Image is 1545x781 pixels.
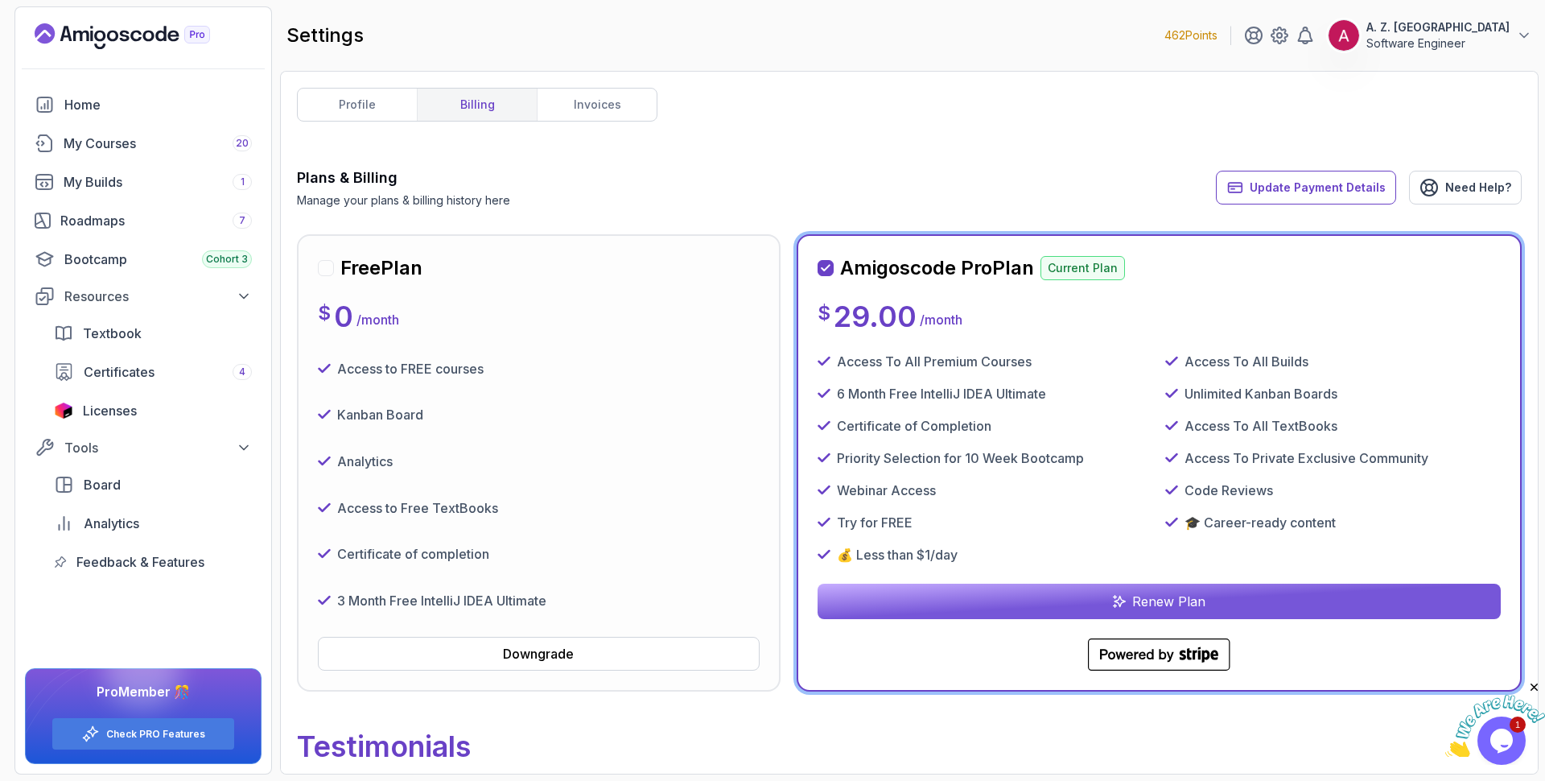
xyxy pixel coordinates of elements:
p: Access To All TextBooks [1184,416,1337,436]
button: Renew Plan [818,584,1501,619]
div: Downgrade [503,644,574,663]
p: 0 [334,300,353,333]
p: Access To All Builds [1184,352,1308,371]
button: Update Payment Details [1216,171,1396,205]
p: Unlimited Kanban Boards [1184,384,1337,403]
p: 29.00 [834,300,917,333]
span: Feedback & Features [76,552,204,572]
p: Access To Private Exclusive Community [1184,448,1428,468]
h3: Plans & Billing [297,167,510,189]
button: Downgrade [318,637,760,671]
a: billing [417,89,537,121]
p: Code Reviews [1184,481,1273,500]
span: Need Help? [1445,180,1511,196]
a: feedback [44,546,262,578]
p: Analytics [337,452,393,471]
p: 6 Month Free IntelliJ IDEA Ultimate [837,384,1046,403]
div: Resources [64,287,252,306]
a: Need Help? [1409,171,1522,205]
h2: Amigoscode Pro Plan [840,255,1034,281]
img: jetbrains icon [54,403,73,419]
p: Access To All Premium Courses [837,352,1032,371]
img: user profile image [1329,20,1359,51]
button: user profile imageA. Z. [GEOGRAPHIC_DATA]Software Engineer [1328,19,1532,52]
div: Home [64,95,252,114]
a: profile [298,89,417,121]
p: 🎓 Career-ready content [1184,513,1336,532]
p: $ [818,300,830,326]
div: Roadmaps [60,211,252,230]
a: Landing page [35,23,247,49]
a: home [25,89,262,121]
a: Check PRO Features [106,728,205,741]
p: Manage your plans & billing history here [297,192,510,209]
a: analytics [44,507,262,539]
span: 7 [239,214,245,227]
span: Certificates [84,362,154,382]
p: Access to FREE courses [337,359,484,378]
a: builds [25,166,262,198]
a: board [44,469,262,501]
a: invoices [537,89,657,121]
p: Current Plan [1040,256,1125,280]
button: Resources [25,282,262,311]
p: / month [920,310,962,329]
a: courses [25,127,262,159]
span: Licenses [83,401,137,420]
div: My Builds [64,172,252,192]
span: Cohort 3 [206,253,248,266]
p: Certificate of Completion [837,416,991,436]
p: Renew Plan [1132,592,1205,611]
a: roadmaps [25,205,262,237]
a: licenses [44,395,262,427]
p: Try for FREE [837,513,913,532]
span: Textbook [83,324,142,343]
a: bootcamp [25,243,262,275]
p: A. Z. [GEOGRAPHIC_DATA] [1366,19,1510,35]
p: Access to Free TextBooks [337,498,498,518]
p: Testimonials [297,717,1522,775]
p: / month [356,310,399,329]
h2: Free Plan [340,255,422,281]
a: certificates [44,356,262,388]
p: 462 Points [1164,27,1217,43]
a: textbook [44,317,262,349]
div: Bootcamp [64,250,252,269]
div: My Courses [64,134,252,153]
p: 💰 Less than $1/day [837,545,958,564]
p: Certificate of completion [337,544,489,564]
span: 20 [236,137,249,150]
span: Analytics [84,514,139,533]
h2: settings [286,23,364,48]
span: 4 [239,366,245,378]
button: Check PRO Features [51,717,235,750]
button: Tools [25,433,262,462]
span: Update Payment Details [1250,180,1386,196]
p: Priority Selection for 10 Week Bootcamp [837,448,1084,468]
p: 3 Month Free IntelliJ IDEA Ultimate [337,591,546,610]
span: 1 [241,176,245,188]
p: $ [318,300,331,326]
p: Webinar Access [837,481,936,500]
span: Board [84,475,121,494]
p: Software Engineer [1366,35,1510,52]
iframe: chat widget [1445,680,1545,757]
div: Tools [64,438,252,457]
p: Kanban Board [337,405,423,424]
